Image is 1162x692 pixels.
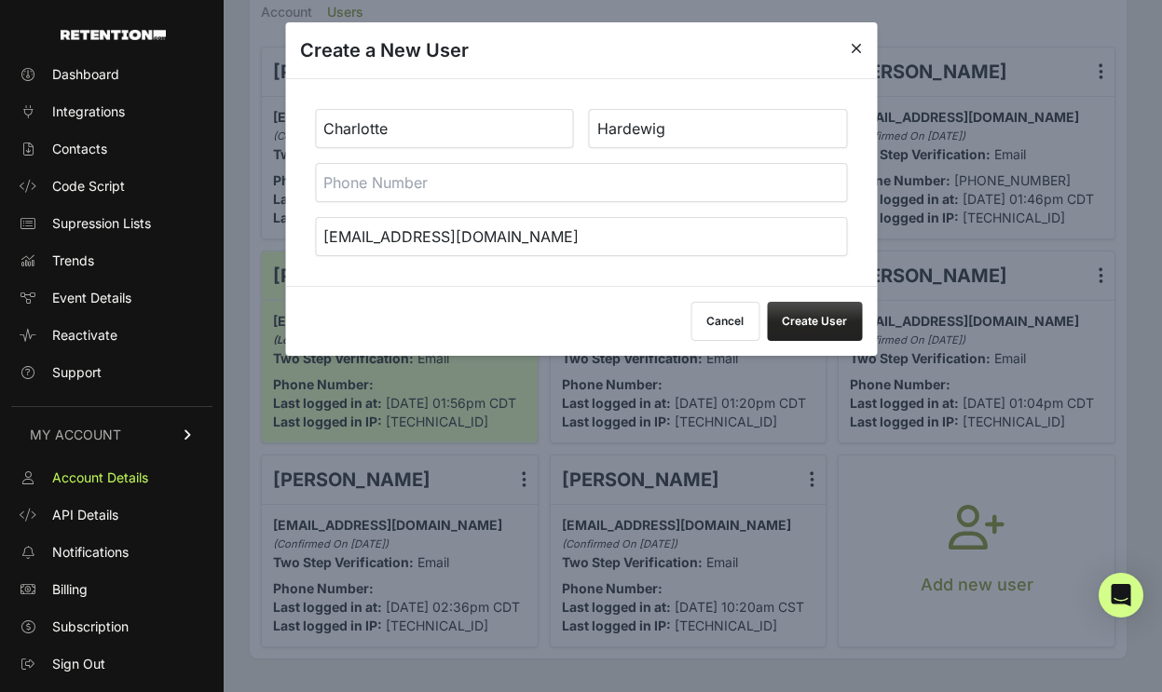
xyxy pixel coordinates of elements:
span: Billing [52,580,88,599]
img: Retention.com [61,30,166,40]
span: Dashboard [52,65,119,84]
a: Contacts [11,134,212,164]
a: Support [11,358,212,387]
input: Email Address [315,217,847,256]
a: Trends [11,246,212,276]
input: Last Name [589,109,848,148]
span: Trends [52,251,94,270]
input: Phone Number [315,163,847,202]
a: Supression Lists [11,209,212,238]
span: Sign Out [52,655,105,673]
span: MY ACCOUNT [30,426,121,444]
a: Notifications [11,537,212,567]
span: Event Details [52,289,131,307]
span: Integrations [52,102,125,121]
button: Create User [767,302,862,341]
a: Billing [11,575,212,604]
a: MY ACCOUNT [11,406,212,463]
a: Account Details [11,463,212,493]
span: Subscription [52,617,129,636]
span: Account Details [52,468,148,487]
span: Notifications [52,543,129,562]
a: Subscription [11,612,212,642]
a: Reactivate [11,320,212,350]
button: Cancel [690,302,759,341]
input: First Name [315,109,574,148]
a: Integrations [11,97,212,127]
span: Contacts [52,140,107,158]
a: Dashboard [11,60,212,89]
a: API Details [11,500,212,530]
a: Code Script [11,171,212,201]
span: Support [52,363,102,382]
a: Sign Out [11,649,212,679]
h3: Create a New User [300,37,469,63]
span: Supression Lists [52,214,151,233]
span: Code Script [52,177,125,196]
a: Event Details [11,283,212,313]
div: Open Intercom Messenger [1099,573,1143,617]
span: API Details [52,506,118,524]
span: Reactivate [52,326,117,345]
